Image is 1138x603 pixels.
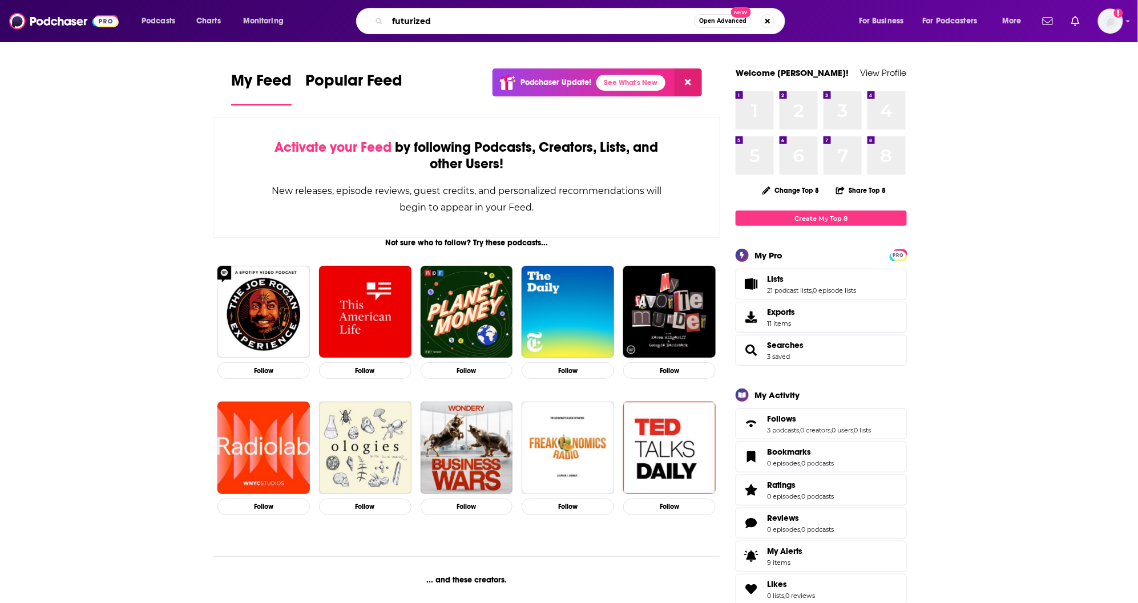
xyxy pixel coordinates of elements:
a: Reviews [740,515,762,531]
div: Search podcasts, credits, & more... [367,8,796,34]
a: 0 users [832,426,853,434]
a: Show notifications dropdown [1038,11,1058,31]
button: open menu [134,12,190,30]
img: TED Talks Daily [623,402,716,494]
button: Show profile menu [1098,9,1123,34]
span: , [812,286,813,294]
button: Follow [522,499,614,515]
a: Reviews [767,513,834,523]
span: Ratings [736,475,907,505]
svg: Add a profile image [1114,9,1123,18]
span: My Alerts [767,546,802,556]
a: 0 reviews [785,592,815,600]
a: 0 episodes [767,492,800,500]
span: More [1002,13,1022,29]
button: open menu [994,12,1036,30]
div: New releases, episode reviews, guest credits, and personalized recommendations will begin to appe... [271,183,663,216]
span: Monitoring [243,13,284,29]
button: Follow [522,362,614,379]
button: Share Top 8 [836,179,887,201]
img: My Favorite Murder with Karen Kilgariff and Georgia Hardstark [623,266,716,358]
button: open menu [851,12,918,30]
a: 0 episode lists [813,286,856,294]
span: Lists [767,274,784,284]
img: Business Wars [421,402,513,494]
div: My Pro [754,250,782,261]
div: ... and these creators. [213,575,720,585]
a: Bookmarks [767,447,834,457]
a: 0 episodes [767,459,800,467]
span: Charts [196,13,221,29]
button: Follow [217,499,310,515]
span: New [731,7,752,18]
a: Lists [767,274,856,284]
span: , [800,459,801,467]
a: 21 podcast lists [767,286,812,294]
img: The Daily [522,266,614,358]
div: Not sure who to follow? Try these podcasts... [213,238,720,248]
button: Follow [319,362,411,379]
div: My Activity [754,390,800,400]
a: Follows [740,416,762,432]
span: Reviews [736,508,907,539]
span: 11 items [767,319,795,327]
a: PRO [891,250,905,259]
span: Likes [767,579,787,589]
a: 3 podcasts [767,426,799,434]
span: Open Advanced [699,18,746,24]
span: , [784,592,785,600]
a: Follows [767,414,871,424]
a: See What's New [596,75,665,91]
a: My Feed [231,71,292,106]
span: For Podcasters [923,13,978,29]
a: Show notifications dropdown [1067,11,1084,31]
span: Ratings [767,480,796,490]
span: Follows [736,408,907,439]
button: open menu [235,12,298,30]
button: Follow [421,362,513,379]
span: , [799,426,800,434]
span: Reviews [767,513,799,523]
span: Follows [767,414,796,424]
a: Popular Feed [305,71,402,106]
a: 0 creators [800,426,830,434]
span: PRO [891,251,905,260]
a: 0 podcasts [801,459,834,467]
span: , [853,426,854,434]
span: Bookmarks [767,447,811,457]
span: For Business [859,13,904,29]
a: Searches [767,340,804,350]
span: Exports [767,307,795,317]
img: This American Life [319,266,411,358]
img: Freakonomics Radio [522,402,614,494]
img: Planet Money [421,266,513,358]
a: 0 lists [767,592,784,600]
a: Charts [189,12,228,30]
a: 0 episodes [767,525,800,533]
img: User Profile [1098,9,1123,34]
span: Searches [736,335,907,366]
a: 0 lists [854,426,871,434]
a: Likes [767,579,815,589]
span: My Alerts [740,548,762,564]
button: Follow [217,362,310,379]
a: Exports [736,302,907,333]
a: Create My Top 8 [736,211,907,226]
a: 0 podcasts [801,525,834,533]
button: Follow [319,499,411,515]
button: Open AdvancedNew [694,14,752,28]
a: 0 podcasts [801,492,834,500]
img: The Joe Rogan Experience [217,266,310,358]
button: open menu [915,12,994,30]
img: Radiolab [217,402,310,494]
a: Ratings [767,480,834,490]
a: 3 saved [767,353,790,361]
